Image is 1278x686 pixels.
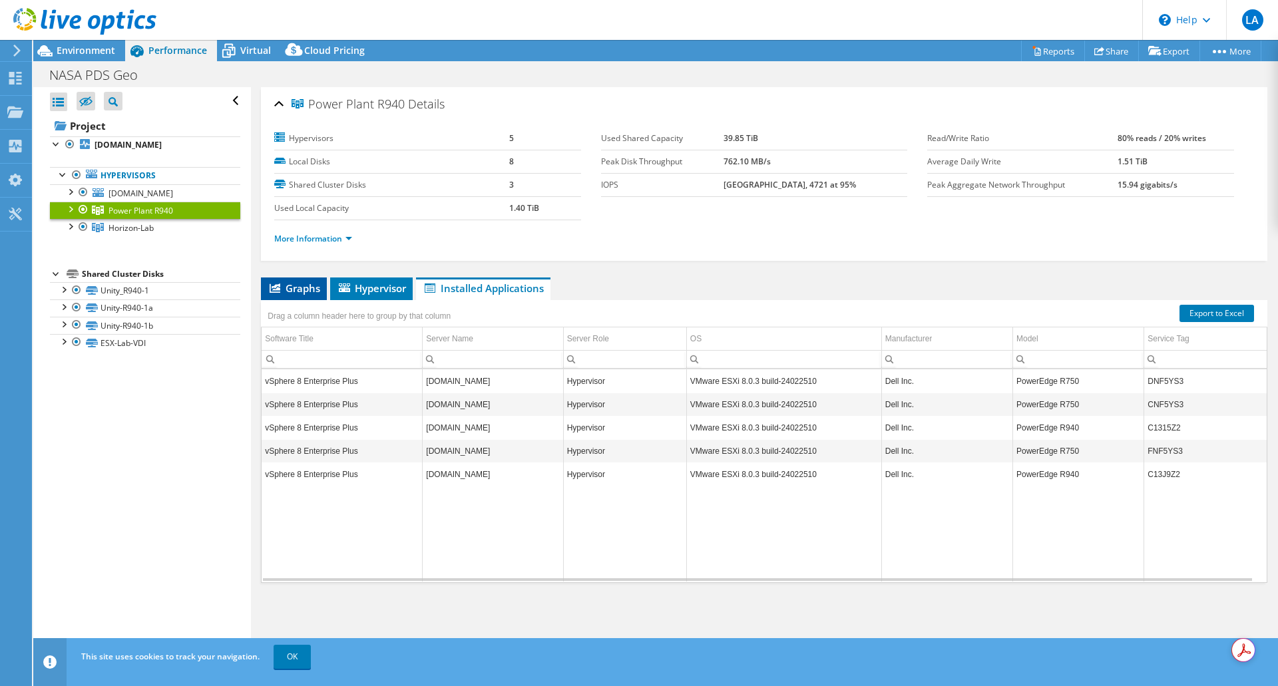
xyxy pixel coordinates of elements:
b: 762.10 MB/s [724,156,771,167]
td: Column Manufacturer, Value Dell Inc. [881,462,1012,486]
span: Performance [148,44,207,57]
td: Column Manufacturer, Filter cell [881,350,1012,368]
td: Column Model, Value PowerEdge R750 [1013,439,1144,462]
td: Column OS, Filter cell [686,350,881,368]
a: Unity-R940-1a [50,299,240,317]
td: Column Software Title, Value vSphere 8 Enterprise Plus [262,393,423,416]
td: Column OS, Value VMware ESXi 8.0.3 build-24022510 [686,369,881,393]
td: Column Server Name, Value esx-9.rsl.wustl.edu [423,462,563,486]
label: Peak Aggregate Network Throughput [927,178,1118,192]
a: Power Plant R940 [50,202,240,219]
label: Used Local Capacity [274,202,509,215]
td: Column Service Tag, Value C13J9Z2 [1144,462,1267,486]
td: Column Model, Filter cell [1013,350,1144,368]
td: Model Column [1013,327,1144,351]
a: Export [1138,41,1200,61]
a: Export to Excel [1179,305,1254,322]
b: 39.85 TiB [724,132,758,144]
td: Column Server Role, Value Hypervisor [563,462,686,486]
td: Column Model, Value PowerEdge R940 [1013,462,1144,486]
label: Average Daily Write [927,155,1118,168]
td: Column Service Tag, Value FNF5YS3 [1144,439,1267,462]
div: Manufacturer [885,331,933,347]
label: Local Disks [274,155,509,168]
span: Cloud Pricing [304,44,365,57]
td: Column Service Tag, Filter cell [1144,350,1267,368]
div: Data grid [261,300,1267,583]
td: Column Manufacturer, Value Dell Inc. [881,369,1012,393]
a: Hypervisors [50,167,240,184]
span: This site uses cookies to track your navigation. [81,651,260,662]
svg: \n [1159,14,1171,26]
span: LA [1242,9,1263,31]
td: Column Server Name, Filter cell [423,350,563,368]
b: 5 [509,132,514,144]
td: Column Server Role, Value Hypervisor [563,393,686,416]
td: Column Software Title, Value vSphere 8 Enterprise Plus [262,416,423,439]
td: Column OS, Value VMware ESXi 8.0.3 build-24022510 [686,393,881,416]
td: Column Server Role, Filter cell [563,350,686,368]
td: Column Model, Value PowerEdge R750 [1013,369,1144,393]
a: More Information [274,233,352,244]
span: Horizon-Lab [108,222,154,234]
td: Server Name Column [423,327,563,351]
td: Column Service Tag, Value CNF5YS3 [1144,393,1267,416]
b: 8 [509,156,514,167]
a: Unity-R940-1b [50,317,240,334]
td: Column Software Title, Value vSphere 8 Enterprise Plus [262,439,423,462]
td: Software Title Column [262,327,423,351]
td: Column Manufacturer, Value Dell Inc. [881,416,1012,439]
span: [DOMAIN_NAME] [108,188,173,199]
td: Column Server Name, Value esx-13.rsl.wustl.edu [423,369,563,393]
div: Server Name [426,331,473,347]
span: Details [408,96,445,112]
td: Column Manufacturer, Value Dell Inc. [881,393,1012,416]
b: 1.51 TiB [1118,156,1148,167]
td: Manufacturer Column [881,327,1012,351]
label: Read/Write Ratio [927,132,1118,145]
div: Server Role [567,331,609,347]
label: Hypervisors [274,132,509,145]
label: Peak Disk Throughput [601,155,724,168]
td: Column Software Title, Value vSphere 8 Enterprise Plus [262,462,423,486]
td: OS Column [686,327,881,351]
td: Column Model, Value PowerEdge R750 [1013,393,1144,416]
b: 80% reads / 20% writes [1118,132,1206,144]
span: Hypervisor [337,281,406,295]
td: Column OS, Value VMware ESXi 8.0.3 build-24022510 [686,416,881,439]
b: 3 [509,179,514,190]
b: [DOMAIN_NAME] [95,139,162,150]
a: OK [274,645,311,669]
a: Unity_R940-1 [50,282,240,299]
td: Column Server Role, Value Hypervisor [563,439,686,462]
a: ESX-Lab-VDI [50,334,240,351]
b: 15.94 gigabits/s [1118,179,1177,190]
div: Drag a column header here to group by that column [264,307,454,325]
td: Column Server Role, Value Hypervisor [563,369,686,393]
td: Column Service Tag, Value C1315Z2 [1144,416,1267,439]
span: Power Plant R940 [108,205,173,216]
td: Column Server Name, Value esx-10.rsl.wustl.edu [423,416,563,439]
td: Column Software Title, Filter cell [262,350,423,368]
td: Column Software Title, Value vSphere 8 Enterprise Plus [262,369,423,393]
div: Shared Cluster Disks [82,266,240,282]
span: Installed Applications [423,281,544,295]
span: Graphs [268,281,320,295]
a: Horizon-Lab [50,219,240,236]
a: Share [1084,41,1139,61]
span: Environment [57,44,115,57]
td: Column Model, Value PowerEdge R940 [1013,416,1144,439]
td: Column Server Name, Value esx-11.rsl.wustl.edu [423,393,563,416]
div: OS [690,331,702,347]
td: Column Manufacturer, Value Dell Inc. [881,439,1012,462]
span: Power Plant R940 [292,98,405,111]
td: Column Service Tag, Value DNF5YS3 [1144,369,1267,393]
span: Virtual [240,44,271,57]
label: IOPS [601,178,724,192]
a: Reports [1021,41,1085,61]
td: Column Server Role, Value Hypervisor [563,416,686,439]
h1: NASA PDS Geo [43,68,158,83]
a: More [1199,41,1261,61]
a: [DOMAIN_NAME] [50,184,240,202]
td: Service Tag Column [1144,327,1267,351]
